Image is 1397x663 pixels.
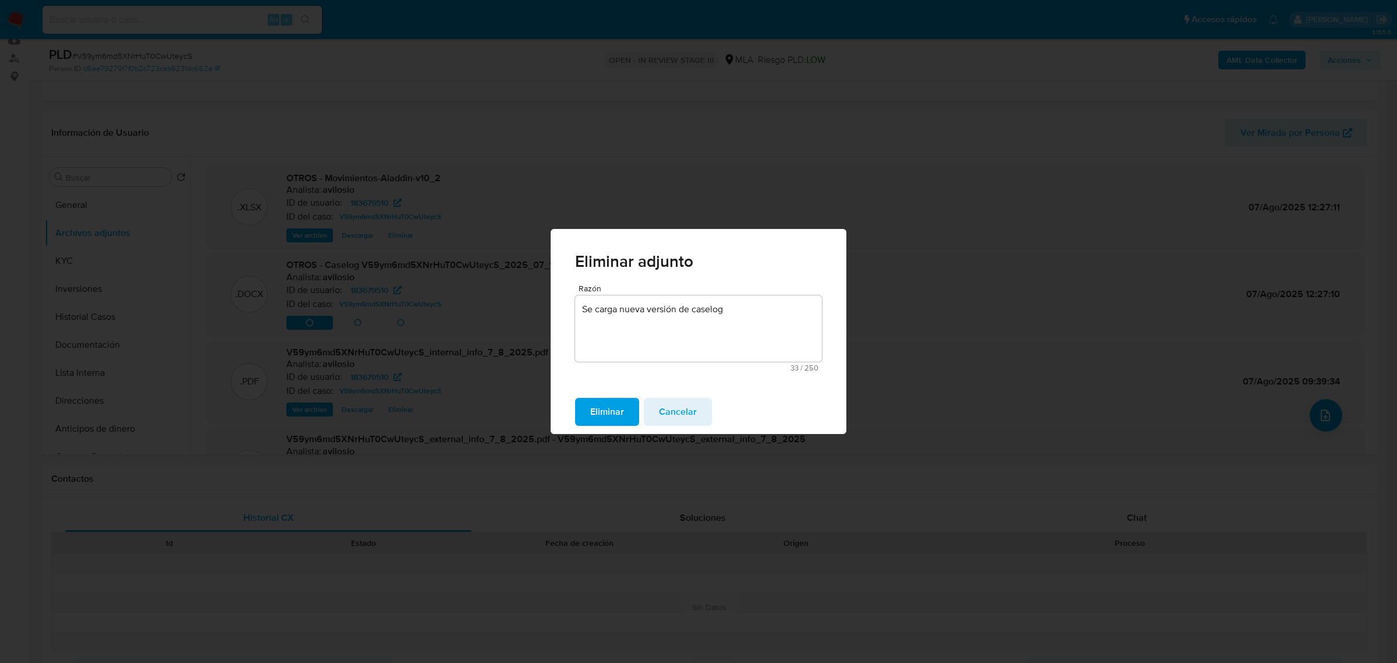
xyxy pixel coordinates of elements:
textarea: Razón [575,295,822,362]
span: Máximo 250 caracteres [579,364,818,372]
span: Eliminar [590,399,624,425]
button: cancel.action [644,398,712,426]
span: Eliminar adjunto [575,253,822,270]
button: Eliminar [575,398,639,426]
div: Eliminar adjunto [551,229,846,434]
span: Cancelar [659,399,697,425]
span: Razón [579,284,825,293]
